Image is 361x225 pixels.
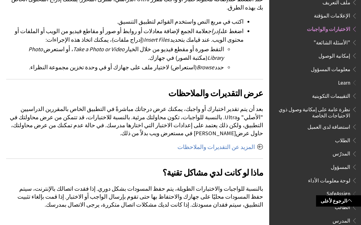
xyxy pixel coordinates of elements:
li: اضغط على علامة الجمع لإضافة معادلات أو روابط أو صور أو مقاطع فيديو من الويب أو الملفات أو محتوى ا... [6,27,244,72]
span: المدرّس [333,149,350,157]
span: Insert Files [144,36,169,43]
span: معلومات المسؤول [311,64,350,72]
span: Browse [197,64,214,71]
nav: Book outline for Blackboard Learn Help [273,78,357,186]
a: الرجوع لأعلى [316,195,361,207]
h2: عرض التقديرات والملاحظات [6,79,263,100]
a: المزيد عن التقديرات والملاحظات [177,143,255,151]
span: المسؤول [331,162,350,170]
span: Learn [338,78,350,86]
span: نظرة عامة على إمكانية وصول ذوي الاحتياجات الخاصة [277,104,350,119]
p: بالنسبة للواجبات والاختبارات الطويلة، يتم حفظ المسودات بشكل دوري. إذا فقدت اتصالك بالإنترنت، سيتم... [6,185,263,209]
span: "الأسئلة الشائعة" [314,37,350,46]
span: Take a Photo or Video [73,46,125,53]
span: استضافة لدى العميل [307,122,350,130]
span: المدرس [333,215,350,224]
li: التقط صورة أو مقطع فيديو من خلال الخيار ، أو استعرض (مكتبة الصور) في جهازك. [6,45,224,62]
span: التقييمات التكوينية [312,91,350,99]
span: الإعلامات المؤقتة [314,11,350,19]
p: بعد أن يتم تقدير اختبارك أو واجبك، يمكنك عرض درجاتك مباشرةً في التطبيق الخاص بالمقررين الدراسيين ... [6,105,263,137]
span: الطلاب [335,135,350,143]
h2: ماذا لو كانت لدي مشاكل تقنية؟ [6,158,263,179]
span: Photo Library [28,46,224,61]
span: إدراج [208,28,220,35]
span: الطالب [335,202,350,210]
li: اكتب في مربع النص واستخدم القوائم لتطبيق التنسيق. [6,17,244,26]
li: حدد (استعراض) لاختيار ملف على جهازك أو في وحدة تخزين مجموعة النظراء. [6,63,224,72]
span: SafeAssign [326,189,350,197]
span: إمكانية الوصول [318,51,350,59]
span: لوحة معلومات الأداء [308,175,350,184]
span: الاختبارات والواجبات [307,24,350,32]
